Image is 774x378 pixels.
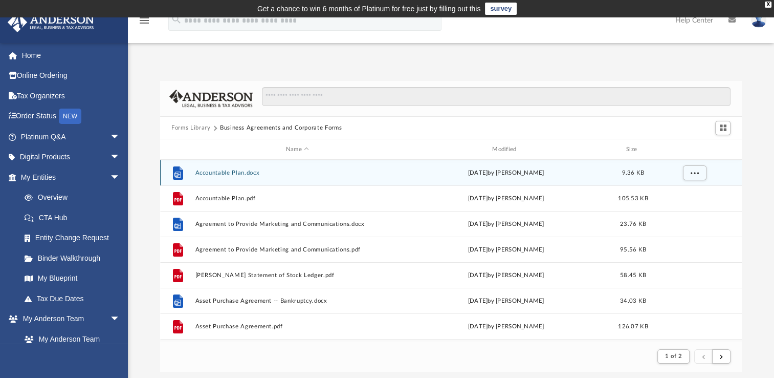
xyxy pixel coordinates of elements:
a: Online Ordering [7,66,136,86]
a: Digital Productsarrow_drop_down [7,147,136,167]
a: My Anderson Teamarrow_drop_down [7,309,130,329]
span: 34.03 KB [620,298,646,304]
img: User Pic [751,13,766,28]
span: arrow_drop_down [110,127,130,148]
div: NEW [59,109,81,124]
a: Tax Due Dates [14,288,136,309]
a: Entity Change Request [14,228,136,248]
button: Business Agreements and Corporate Forms [220,123,342,133]
a: survey [485,3,517,15]
a: My Anderson Team [14,329,125,349]
div: [DATE] by [PERSON_NAME] [404,322,608,331]
div: Modified [404,145,608,154]
div: [DATE] by [PERSON_NAME] [404,271,608,280]
span: arrow_drop_down [110,309,130,330]
input: Search files and folders [262,87,731,107]
a: Home [7,45,136,66]
div: Size [613,145,654,154]
a: menu [138,19,150,27]
div: id [165,145,190,154]
a: My Entitiesarrow_drop_down [7,167,136,187]
div: id [658,145,729,154]
div: [DATE] by [PERSON_NAME] [404,169,608,178]
span: 9.36 KB [622,170,645,176]
span: arrow_drop_down [110,147,130,168]
span: 126.07 KB [618,324,648,329]
a: Platinum Q&Aarrow_drop_down [7,127,136,147]
span: arrow_drop_down [110,167,130,188]
button: Accountable Plan.docx [195,170,400,176]
div: Get a chance to win 6 months of Platinum for free just by filling out this [257,3,481,15]
a: Order StatusNEW [7,106,136,127]
a: Binder Walkthrough [14,248,136,268]
span: 23.76 KB [620,221,646,227]
a: CTA Hub [14,207,136,228]
div: Name [195,145,400,154]
a: My Blueprint [14,268,130,289]
button: 1 of 2 [657,349,690,364]
i: menu [138,14,150,27]
button: Forms Library [171,123,210,133]
button: Agreement to Provide Marketing and Communications.docx [195,221,400,227]
span: 1 of 2 [665,353,682,359]
div: close [765,2,771,8]
div: grid [160,160,742,341]
button: Switch to Grid View [715,121,731,135]
div: [DATE] by [PERSON_NAME] [404,245,608,255]
div: [DATE] by [PERSON_NAME] [404,220,608,229]
span: 58.45 KB [620,272,646,278]
div: [DATE] by [PERSON_NAME] [404,297,608,306]
i: search [171,14,182,25]
button: [PERSON_NAME] Statement of Stock Ledger.pdf [195,272,400,279]
button: Asset Purchase Agreement -- Bankruptcy.docx [195,298,400,304]
div: [DATE] by [PERSON_NAME] [404,194,608,203]
button: More options [683,165,706,181]
button: Accountable Plan.pdf [195,195,400,202]
span: 105.53 KB [618,196,648,201]
a: Overview [14,187,136,208]
button: Agreement to Provide Marketing and Communications.pdf [195,246,400,253]
span: 95.56 KB [620,247,646,253]
button: Asset Purchase Agreement.pdf [195,323,400,330]
a: Tax Organizers [7,86,136,106]
img: Anderson Advisors Platinum Portal [5,12,97,32]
